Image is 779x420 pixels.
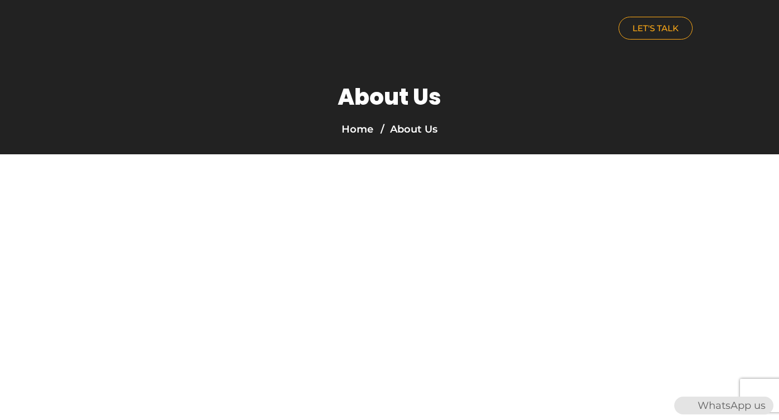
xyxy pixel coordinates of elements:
[342,123,373,135] a: Home
[378,121,437,137] li: About Us
[338,84,441,110] h1: About Us
[6,6,384,54] a: nuance-qatar_logo
[675,397,693,414] img: WhatsApp
[674,397,773,414] div: WhatsApp us
[619,17,693,40] a: LET'S TALK
[6,6,99,54] img: nuance-qatar_logo
[632,24,679,32] span: LET'S TALK
[674,399,773,412] a: WhatsAppWhatsApp us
